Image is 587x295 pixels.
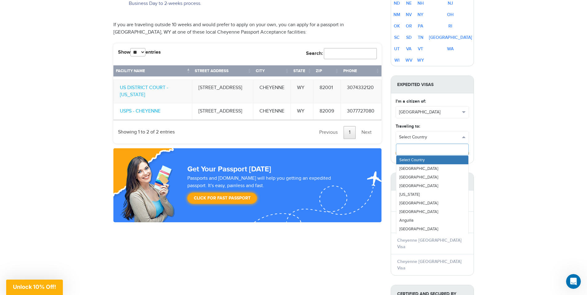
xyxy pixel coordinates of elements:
[406,12,412,17] a: NV
[406,23,412,29] a: OR
[341,103,381,120] td: 3077727080
[13,284,56,290] span: Unlock 10% Off!
[406,35,412,40] a: SD
[253,103,291,120] td: CHEYENNE
[313,103,341,120] td: 82009
[399,183,438,188] span: [GEOGRAPHIC_DATA]
[448,1,453,6] a: NJ
[120,85,168,98] a: US DISTRICT COURT - [US_STATE]
[399,209,438,214] span: [GEOGRAPHIC_DATA]
[314,126,343,139] a: Previous
[185,175,353,207] div: Passports and [DOMAIN_NAME] will help you getting an expedited passport. It's easy, painless and ...
[324,48,377,59] input: Search:
[399,218,414,223] span: Anguilla
[418,23,423,29] a: PA
[253,80,291,103] td: CHEYENNE
[291,80,313,103] td: WY
[418,12,423,17] a: NY
[118,48,161,56] label: Show entries
[399,175,438,180] span: [GEOGRAPHIC_DATA]
[396,123,420,129] label: Traveling to:
[566,274,581,289] iframe: Intercom live chat
[406,1,412,6] a: NE
[391,173,474,191] strong: Cheyenne Visa Services
[192,103,253,120] td: [STREET_ADDRESS]
[394,46,400,51] a: UT
[394,35,400,40] a: SC
[396,98,426,104] label: I'm a citizen of:
[306,48,377,59] label: Search:
[118,125,175,136] div: Showing 1 to 2 of 2 entries
[418,46,423,51] a: VT
[291,103,313,120] td: WY
[192,65,253,80] th: Street Address: activate to sort column ascending
[130,48,145,56] select: Showentries
[393,12,400,17] a: NM
[341,65,381,80] th: Phone: activate to sort column ascending
[397,238,462,249] a: Cheyenne [GEOGRAPHIC_DATA] Visa
[291,65,313,80] th: State: activate to sort column ascending
[394,1,400,6] a: ND
[397,259,462,271] a: Cheyenne [GEOGRAPHIC_DATA] Visa
[113,65,192,80] th: Facility Name: activate to sort column descending
[253,65,291,80] th: City: activate to sort column ascending
[399,192,420,197] span: [US_STATE]
[399,227,438,231] span: [GEOGRAPHIC_DATA]
[396,131,469,143] button: Select Country
[187,193,257,204] a: Click for Fast Passport
[313,65,341,80] th: Zip: activate to sort column ascending
[6,280,63,295] div: Unlock 10% Off!
[344,126,356,139] a: 1
[399,158,425,162] span: Select Country
[113,21,381,36] p: If you are traveling outside 10 weeks and would prefer to apply on your own, you can apply for a ...
[399,134,460,140] span: Select Country
[429,35,472,40] a: [GEOGRAPHIC_DATA]
[399,166,438,171] span: [GEOGRAPHIC_DATA]
[394,23,400,29] a: OK
[399,201,438,206] span: [GEOGRAPHIC_DATA]
[418,35,423,40] a: TN
[406,58,412,63] a: WV
[356,126,377,139] a: Next
[399,109,460,115] span: [GEOGRAPHIC_DATA]
[120,108,161,114] a: USPS - CHEYENNE
[396,106,469,118] button: [GEOGRAPHIC_DATA]
[417,58,424,63] a: WY
[187,165,271,174] strong: Get Your Passport [DATE]
[394,58,400,63] a: WI
[313,80,341,103] td: 82001
[341,80,381,103] td: 3074332120
[418,1,424,6] a: NH
[396,148,469,158] button: Get Started
[447,12,454,17] a: OH
[391,76,474,93] strong: Expedited Visas
[192,80,253,103] td: [STREET_ADDRESS]
[448,23,452,29] a: RI
[406,46,411,51] a: VA
[447,46,454,51] a: WA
